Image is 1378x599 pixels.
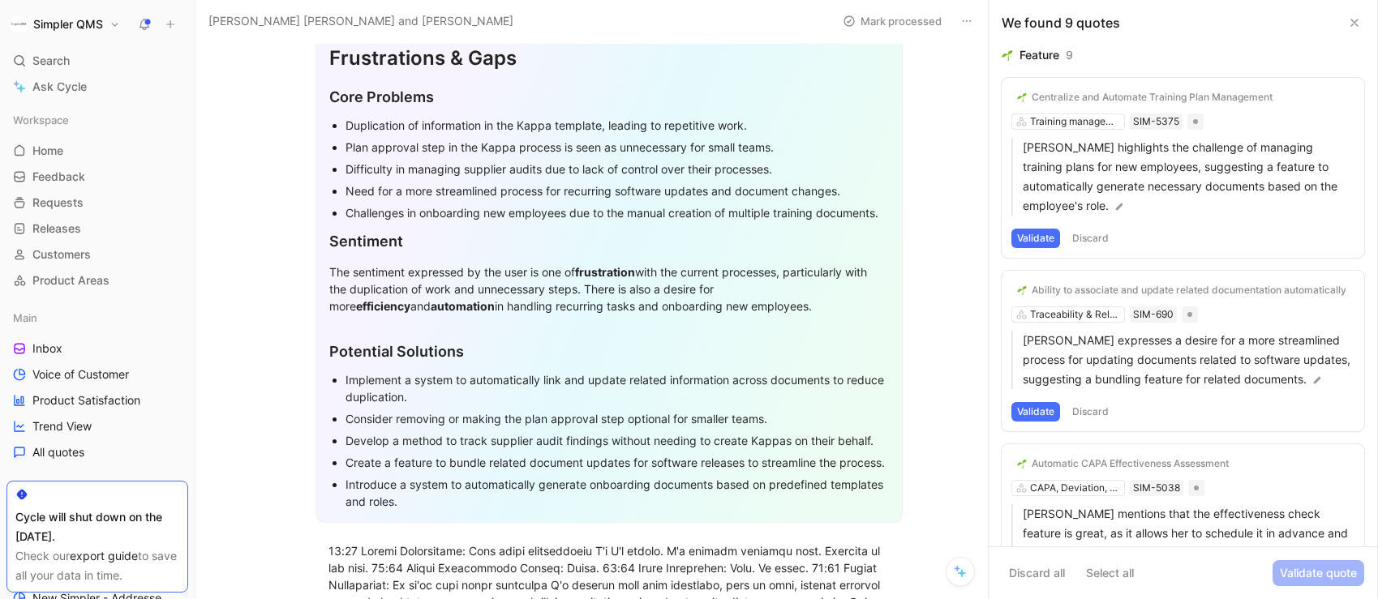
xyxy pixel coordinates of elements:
[329,340,889,362] div: Potential Solutions
[1273,560,1364,586] button: Validate quote
[329,44,889,73] div: Frustrations & Gaps
[1032,284,1346,297] div: Ability to associate and update related documentation automatically
[32,418,92,434] span: Trend View
[1017,92,1027,102] img: 🌱
[208,11,513,31] span: [PERSON_NAME] [PERSON_NAME] and [PERSON_NAME]
[6,165,188,189] a: Feedback
[70,549,138,563] a: export guide
[1067,229,1114,248] button: Discard
[431,299,495,313] strong: automation
[1032,457,1229,470] div: Automatic CAPA Effectiveness Assessment
[356,299,410,313] strong: efficiency
[6,306,188,330] div: Main
[1079,560,1141,586] button: Select all
[32,220,81,237] span: Releases
[329,86,889,108] div: Core Problems
[1032,91,1273,104] div: Centralize and Automate Training Plan Management
[32,143,63,159] span: Home
[13,112,69,128] span: Workspace
[1011,280,1352,300] button: 🌱Ability to associate and update related documentation automatically
[11,16,27,32] img: Simpler QMS
[1020,45,1059,65] div: Feature
[1114,201,1125,212] img: pen.svg
[6,362,188,387] a: Voice of Customer
[1017,459,1027,469] img: 🌱
[6,268,188,293] a: Product Areas
[32,272,109,289] span: Product Areas
[1023,331,1354,389] p: [PERSON_NAME] expresses a desire for a more streamlined process for updating documents related to...
[1011,88,1278,107] button: 🌱Centralize and Automate Training Plan Management
[6,216,188,241] a: Releases
[346,204,889,221] div: Challenges in onboarding new employees due to the manual creation of multiple training documents.
[6,108,188,132] div: Workspace
[13,310,37,326] span: Main
[32,77,87,96] span: Ask Cycle
[329,230,889,252] div: Sentiment
[1311,374,1323,386] img: pen.svg
[1002,49,1013,61] img: 🌱
[6,242,188,267] a: Customers
[346,454,889,471] div: Create a feature to bundle related document updates for software releases to streamline the process.
[32,444,84,460] span: All quotes
[32,340,62,357] span: Inbox
[1023,504,1354,563] p: [PERSON_NAME] mentions that the effectiveness check feature is great, as it allows her to schedul...
[346,476,889,510] div: Introduce a system to automatically generate onboarding documents based on predefined templates a...
[33,17,103,32] h1: Simpler QMS
[1011,229,1060,248] button: Validate
[346,139,889,156] div: Plan approval step in the Kappa process is seen as unnecessary for small teams.
[32,392,140,409] span: Product Satisfaction
[6,190,188,215] a: Requests
[346,182,889,199] div: Need for a more streamlined process for recurring software updates and document changes.
[6,388,188,413] a: Product Satisfaction
[1017,285,1027,295] img: 🌱
[346,410,889,427] div: Consider removing or making the plan approval step optional for smaller teams.
[1011,454,1234,473] button: 🌱Automatic CAPA Effectiveness Assessment
[6,139,188,163] a: Home
[346,371,889,405] div: Implement a system to automatically link and update related information across documents to reduc...
[32,366,129,383] span: Voice of Customer
[6,13,124,36] button: Simpler QMSSimpler QMS
[1067,402,1114,421] button: Discard
[32,246,91,263] span: Customers
[1002,13,1120,32] div: We found 9 quotes
[6,477,188,502] div: New Simpler
[6,440,188,464] a: All quotes
[1002,560,1072,586] button: Discard all
[32,169,85,185] span: Feedback
[32,195,84,211] span: Requests
[1023,138,1354,216] p: [PERSON_NAME] highlights the challenge of managing training plans for new employees, suggesting a...
[1011,402,1060,421] button: Validate
[1066,45,1073,65] div: 9
[6,306,188,464] div: MainInboxVoice of CustomerProduct SatisfactionTrend ViewAll quotes
[346,432,889,449] div: Develop a method to track supplier audit findings without needing to create Kappas on their behalf.
[32,51,70,71] span: Search
[835,10,949,32] button: Mark processed
[6,75,188,99] a: Ask Cycle
[346,160,889,178] div: Difficulty in managing supplier audits due to lack of control over their processes.
[6,336,188,361] a: Inbox
[15,546,179,585] div: Check our to save all your data in time.
[346,117,889,134] div: Duplication of information in the Kappa template, leading to repetitive work.
[6,49,188,73] div: Search
[6,414,188,439] a: Trend View
[15,507,179,546] div: Cycle will shut down on the [DATE].
[575,265,635,279] strong: frustration
[329,263,889,314] div: The sentiment expressed by the user is one of with the current processes, particularly with the d...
